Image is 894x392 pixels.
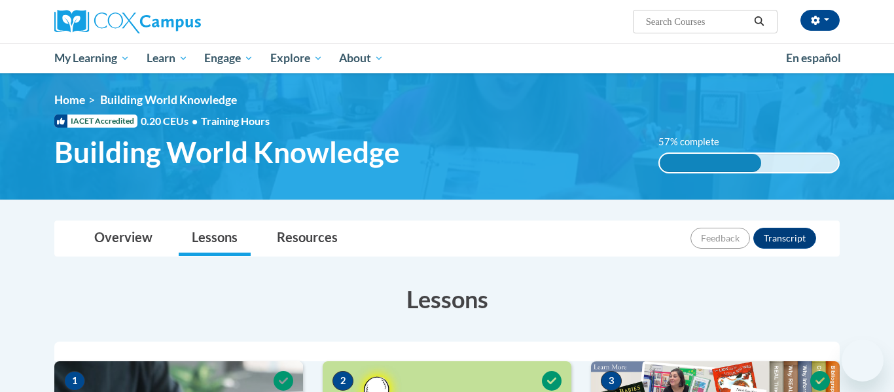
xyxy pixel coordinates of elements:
span: 0.20 CEUs [141,114,201,128]
span: IACET Accredited [54,115,137,128]
a: Learn [138,43,196,73]
span: My Learning [54,50,130,66]
button: Account Settings [800,10,840,31]
button: Search [749,14,769,29]
span: 3 [601,371,622,391]
button: Feedback [690,228,750,249]
img: Cox Campus [54,10,201,33]
a: En español [778,45,849,72]
a: Engage [196,43,262,73]
div: Main menu [35,43,859,73]
a: Cox Campus [54,10,303,33]
span: About [339,50,384,66]
div: 57% complete [660,154,762,172]
a: About [331,43,393,73]
input: Search Courses [645,14,749,29]
span: 2 [332,371,353,391]
span: Explore [270,50,323,66]
a: Lessons [179,221,251,256]
span: En español [786,51,841,65]
iframe: Button to launch messaging window [842,340,884,382]
a: Overview [81,221,166,256]
span: Building World Knowledge [100,93,237,107]
span: Learn [147,50,188,66]
h3: Lessons [54,283,840,315]
a: Explore [262,43,331,73]
span: Engage [204,50,253,66]
span: Training Hours [201,115,270,127]
span: 1 [64,371,85,391]
span: • [192,115,198,127]
a: My Learning [46,43,138,73]
button: Transcript [753,228,816,249]
a: Home [54,93,85,107]
label: 57% complete [658,135,734,149]
span: Building World Knowledge [54,135,400,169]
a: Resources [264,221,351,256]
